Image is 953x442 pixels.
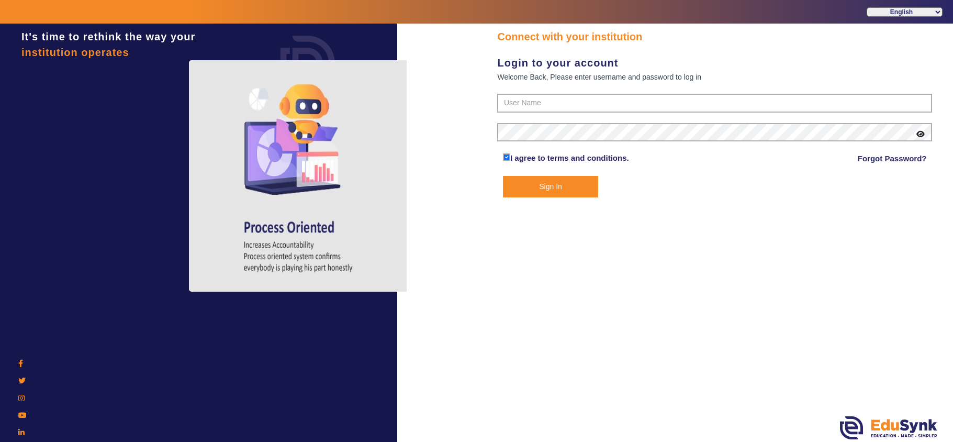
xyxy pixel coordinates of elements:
div: Login to your account [497,55,932,71]
input: User Name [497,94,932,113]
img: login.png [268,24,347,102]
span: It's time to rethink the way your [21,31,195,42]
a: I agree to terms and conditions. [510,153,629,162]
div: Connect with your institution [497,29,932,45]
span: institution operates [21,47,129,58]
img: edusynk.png [840,416,937,439]
button: Sign In [503,176,598,197]
img: login4.png [189,60,409,292]
div: Welcome Back, Please enter username and password to log in [497,71,932,83]
a: Forgot Password? [858,152,927,165]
